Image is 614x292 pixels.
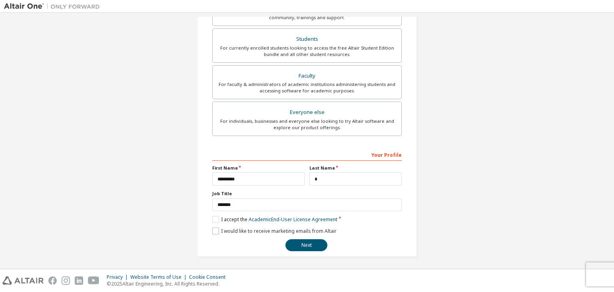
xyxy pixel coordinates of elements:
div: Privacy [107,274,130,280]
div: Your Profile [212,148,402,161]
img: Altair One [4,2,104,10]
p: © 2025 Altair Engineering, Inc. All Rights Reserved. [107,280,230,287]
div: Faculty [217,70,397,82]
div: Everyone else [217,107,397,118]
label: First Name [212,165,305,171]
label: Job Title [212,190,402,197]
img: linkedin.svg [75,276,83,285]
div: For currently enrolled students looking to access the free Altair Student Edition bundle and all ... [217,45,397,58]
div: For individuals, businesses and everyone else looking to try Altair software and explore our prod... [217,118,397,131]
div: Website Terms of Use [130,274,189,280]
label: I accept the [212,216,337,223]
div: For faculty & administrators of academic institutions administering students and accessing softwa... [217,81,397,94]
img: altair_logo.svg [2,276,44,285]
label: Last Name [309,165,402,171]
img: facebook.svg [48,276,57,285]
button: Next [285,239,327,251]
div: Students [217,34,397,45]
a: Academic End-User License Agreement [249,216,337,223]
label: I would like to receive marketing emails from Altair [212,228,337,234]
div: Cookie Consent [189,274,230,280]
img: youtube.svg [88,276,100,285]
img: instagram.svg [62,276,70,285]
